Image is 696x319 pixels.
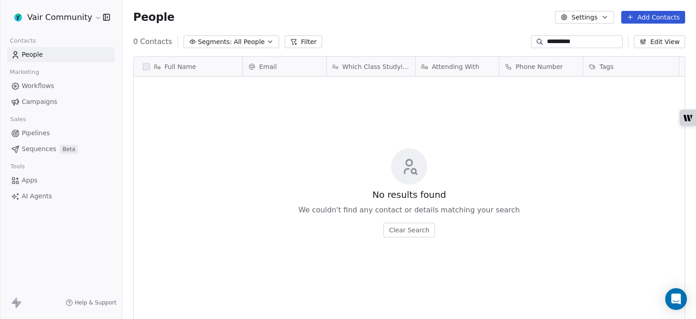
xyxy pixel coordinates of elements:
div: Email [243,57,326,76]
span: No results found [372,188,446,201]
a: Workflows [7,79,115,93]
span: Sequences [22,144,56,154]
span: Marketing [6,65,43,79]
a: People [7,47,115,62]
button: Vair Community [11,10,97,25]
div: Tags [583,57,679,76]
span: Segments: [198,37,232,47]
a: Pipelines [7,126,115,141]
span: Which Class Studying in [342,62,410,71]
div: Full Name [134,57,242,76]
span: Beta [60,145,78,154]
button: Edit View [634,35,685,48]
span: People [133,10,174,24]
span: Vair Community [27,11,92,23]
span: Sales [6,113,30,126]
a: Campaigns [7,94,115,109]
span: Tools [6,160,29,173]
span: People [22,50,43,59]
a: AI Agents [7,189,115,204]
span: We couldn't find any contact or details matching your search [299,205,520,216]
span: All People [234,37,265,47]
span: AI Agents [22,191,52,201]
span: Workflows [22,81,54,91]
button: Filter [285,35,322,48]
a: Apps [7,173,115,188]
button: Add Contacts [621,11,685,24]
img: VAIR%20LOGO%20PNG%20-%20Copy.png [13,12,24,23]
span: Attending With [432,62,479,71]
span: Tags [599,62,614,71]
span: Help & Support [75,299,116,306]
div: Attending With [416,57,499,76]
a: Help & Support [66,299,116,306]
span: Phone Number [516,62,563,71]
span: Campaigns [22,97,57,107]
span: Pipelines [22,128,50,138]
span: Email [259,62,277,71]
span: 0 Contacts [133,36,172,47]
div: Which Class Studying in [327,57,415,76]
span: Apps [22,176,38,185]
span: Full Name [164,62,196,71]
div: Open Intercom Messenger [665,288,687,310]
div: Phone Number [499,57,583,76]
span: Contacts [6,34,40,48]
button: Clear Search [383,223,435,237]
div: grid [134,77,243,316]
button: Settings [555,11,614,24]
a: SequencesBeta [7,142,115,157]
